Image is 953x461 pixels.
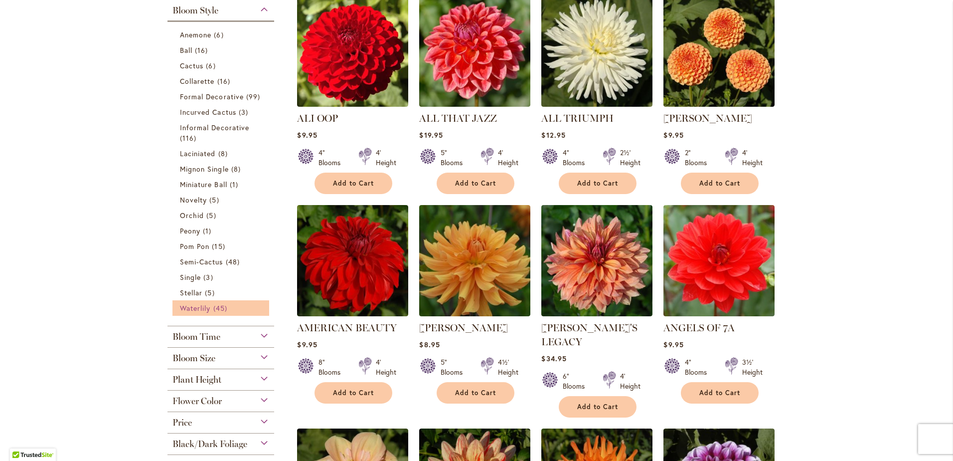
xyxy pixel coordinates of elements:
[180,303,210,313] span: Waterlily
[239,107,251,117] span: 3
[333,179,374,188] span: Add to Cart
[180,107,264,117] a: Incurved Cactus 3
[441,148,469,168] div: 5" Blooms
[577,403,618,411] span: Add to Cart
[663,309,775,318] a: ANGELS OF 7A
[663,340,683,349] span: $9.95
[7,426,35,454] iframe: Launch Accessibility Center
[663,322,735,334] a: ANGELS OF 7A
[455,179,496,188] span: Add to Cart
[180,30,211,39] span: Anemone
[577,179,618,188] span: Add to Cart
[180,195,207,205] span: Novelty
[180,92,244,101] span: Formal Decorative
[419,130,443,140] span: $19.95
[180,257,223,266] span: Semi-Cactus
[318,148,346,168] div: 4" Blooms
[209,195,221,205] span: 5
[212,241,227,251] span: 15
[699,389,740,397] span: Add to Cart
[541,354,566,363] span: $34.95
[180,45,264,55] a: Ball 16
[541,112,614,124] a: ALL TRIUMPH
[180,272,264,282] a: Single 3
[681,173,759,194] button: Add to Cart
[541,99,652,109] a: ALL TRIUMPH
[218,148,230,159] span: 8
[172,5,218,16] span: Bloom Style
[180,303,264,313] a: Waterlily 45
[213,303,230,313] span: 45
[180,210,264,221] a: Orchid 5
[441,357,469,377] div: 5" Blooms
[180,148,264,159] a: Laciniated 8
[498,148,518,168] div: 4' Height
[180,195,264,205] a: Novelty 5
[206,210,218,221] span: 5
[180,122,264,143] a: Informal Decorative 116
[180,241,264,251] a: Pom Pon 15
[742,148,763,168] div: 4' Height
[681,382,759,404] button: Add to Cart
[180,241,209,251] span: Pom Pon
[180,180,227,189] span: Miniature Ball
[180,76,215,86] span: Collarette
[419,340,440,349] span: $8.95
[297,340,317,349] span: $9.95
[699,179,740,188] span: Add to Cart
[172,353,215,364] span: Bloom Size
[315,173,392,194] button: Add to Cart
[180,226,264,236] a: Peony 1
[541,309,652,318] a: Andy's Legacy
[226,256,242,267] span: 48
[318,357,346,377] div: 8" Blooms
[419,205,530,316] img: ANDREW CHARLES
[172,439,247,450] span: Black/Dark Foliage
[180,179,264,190] a: Miniature Ball 1
[437,173,514,194] button: Add to Cart
[498,357,518,377] div: 4½' Height
[663,130,683,140] span: $9.95
[230,179,241,190] span: 1
[455,389,496,397] span: Add to Cart
[297,309,408,318] a: AMERICAN BEAUTY
[685,357,713,377] div: 4" Blooms
[203,226,214,236] span: 1
[180,287,264,298] a: Stellar 5
[180,272,201,282] span: Single
[685,148,713,168] div: 2" Blooms
[437,382,514,404] button: Add to Cart
[180,107,236,117] span: Incurved Cactus
[663,112,752,124] a: [PERSON_NAME]
[217,76,233,86] span: 16
[297,322,397,334] a: AMERICAN BEAUTY
[563,148,591,168] div: 4" Blooms
[620,371,640,391] div: 4' Height
[297,112,338,124] a: ALI OOP
[559,396,636,418] button: Add to Cart
[315,382,392,404] button: Add to Cart
[376,148,396,168] div: 4' Height
[206,60,218,71] span: 6
[180,60,264,71] a: Cactus 6
[214,29,226,40] span: 6
[559,173,636,194] button: Add to Cart
[231,164,243,174] span: 8
[742,357,763,377] div: 3½' Height
[205,287,217,298] span: 5
[172,374,221,385] span: Plant Height
[246,91,263,102] span: 99
[180,164,264,174] a: Mignon Single 8
[180,123,249,132] span: Informal Decorative
[195,45,210,55] span: 16
[419,99,530,109] a: ALL THAT JAZZ
[180,226,200,235] span: Peony
[563,371,591,391] div: 6" Blooms
[180,256,264,267] a: Semi-Cactus 48
[180,133,199,143] span: 116
[663,205,775,316] img: ANGELS OF 7A
[172,417,192,428] span: Price
[180,29,264,40] a: Anemone 6
[333,389,374,397] span: Add to Cart
[297,130,317,140] span: $9.95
